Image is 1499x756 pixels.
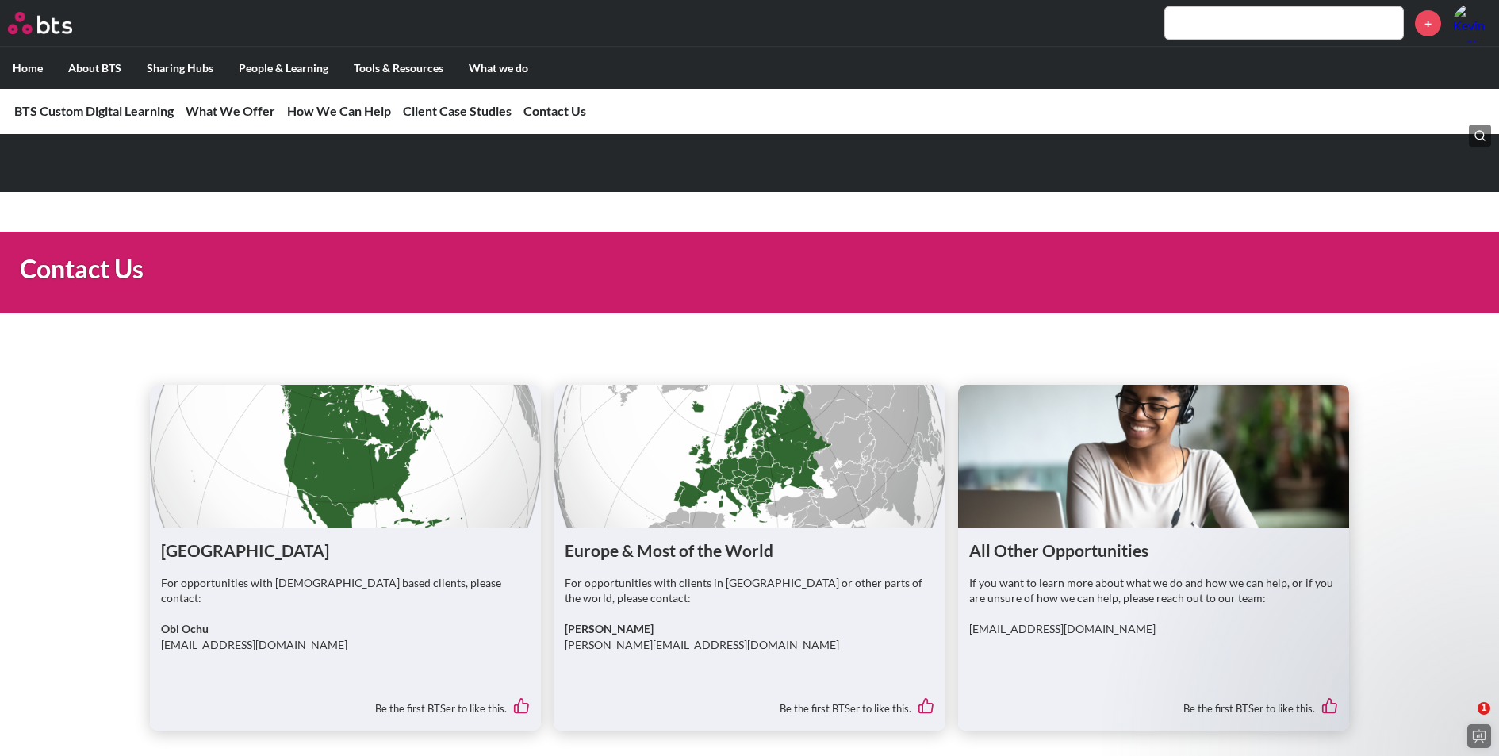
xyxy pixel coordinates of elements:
p: [PERSON_NAME][EMAIL_ADDRESS][DOMAIN_NAME] [565,621,934,652]
p: If you want to learn more about what we do and how we can help, or if you are unsure of how we ca... [969,575,1338,606]
a: What We Offer [186,103,275,118]
h1: [GEOGRAPHIC_DATA] [161,539,530,562]
span: 1 [1478,702,1490,715]
img: BTS Logo [8,12,72,34]
p: [EMAIL_ADDRESS][DOMAIN_NAME] [161,621,530,652]
a: Profile [1453,4,1491,42]
a: How We Can Help [287,103,391,118]
h1: All Other Opportunities [969,539,1338,562]
label: Tools & Resources [341,48,456,89]
div: Be the first BTSer to like this. [161,686,530,720]
div: Be the first BTSer to like this. [565,686,934,720]
strong: Obi Ochu [161,622,209,635]
h1: Contact Us [20,251,1041,287]
label: People & Learning [226,48,341,89]
label: About BTS [56,48,134,89]
p: For opportunities with clients in [GEOGRAPHIC_DATA] or other parts of the world, please contact: [565,575,934,606]
a: Go home [8,12,102,34]
label: Sharing Hubs [134,48,226,89]
strong: [PERSON_NAME] [565,622,654,635]
p: For opportunities with [DEMOGRAPHIC_DATA] based clients, please contact: [161,575,530,606]
a: Contact Us [523,103,586,118]
div: Be the first BTSer to like this. [969,686,1338,720]
img: Kevin Bronk [1453,4,1491,42]
label: What we do [456,48,541,89]
h1: Europe & Most of the World [565,539,934,562]
iframe: Intercom live chat [1445,702,1483,740]
a: Client Case Studies [403,103,512,118]
a: BTS Custom Digital Learning [14,103,174,118]
p: [EMAIL_ADDRESS][DOMAIN_NAME] [969,621,1338,637]
a: + [1415,10,1441,36]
